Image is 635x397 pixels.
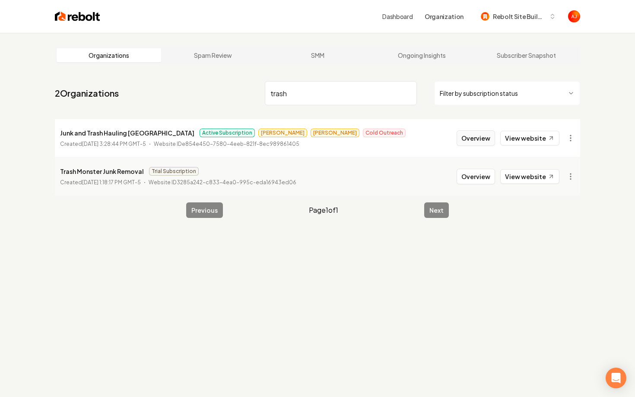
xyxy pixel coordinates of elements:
[500,131,559,145] a: View website
[568,10,580,22] button: Open user button
[309,205,338,215] span: Page 1 of 1
[370,48,474,62] a: Ongoing Insights
[606,368,626,388] div: Open Intercom Messenger
[60,178,141,187] p: Created
[493,12,546,21] span: Rebolt Site Builder
[60,166,144,176] p: Trash Monster Junk Removal
[457,130,495,146] button: Overview
[568,10,580,22] img: Austin Jellison
[60,140,146,148] p: Created
[149,167,199,176] span: Trial Subscription
[258,129,307,137] span: [PERSON_NAME]
[55,10,100,22] img: Rebolt Logo
[474,48,578,62] a: Subscriber Snapshot
[200,129,255,137] span: Active Subscription
[149,178,296,187] p: Website ID 3285a242-c833-4ea0-995c-eda16943ed06
[265,81,417,105] input: Search by name or ID
[363,129,406,137] span: Cold Outreach
[60,128,194,138] p: Junk and Trash Hauling [GEOGRAPHIC_DATA]
[500,169,559,184] a: View website
[55,87,119,99] a: 2Organizations
[154,140,299,148] p: Website ID e854e450-7580-4eeb-821f-8ec989861405
[311,129,359,137] span: [PERSON_NAME]
[481,12,489,21] img: Rebolt Site Builder
[457,169,495,184] button: Overview
[419,9,469,24] button: Organization
[82,179,141,186] time: [DATE] 1:18:17 PM GMT-5
[161,48,266,62] a: Spam Review
[57,48,161,62] a: Organizations
[82,141,146,147] time: [DATE] 3:28:44 PM GMT-5
[265,48,370,62] a: SMM
[382,12,413,21] a: Dashboard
